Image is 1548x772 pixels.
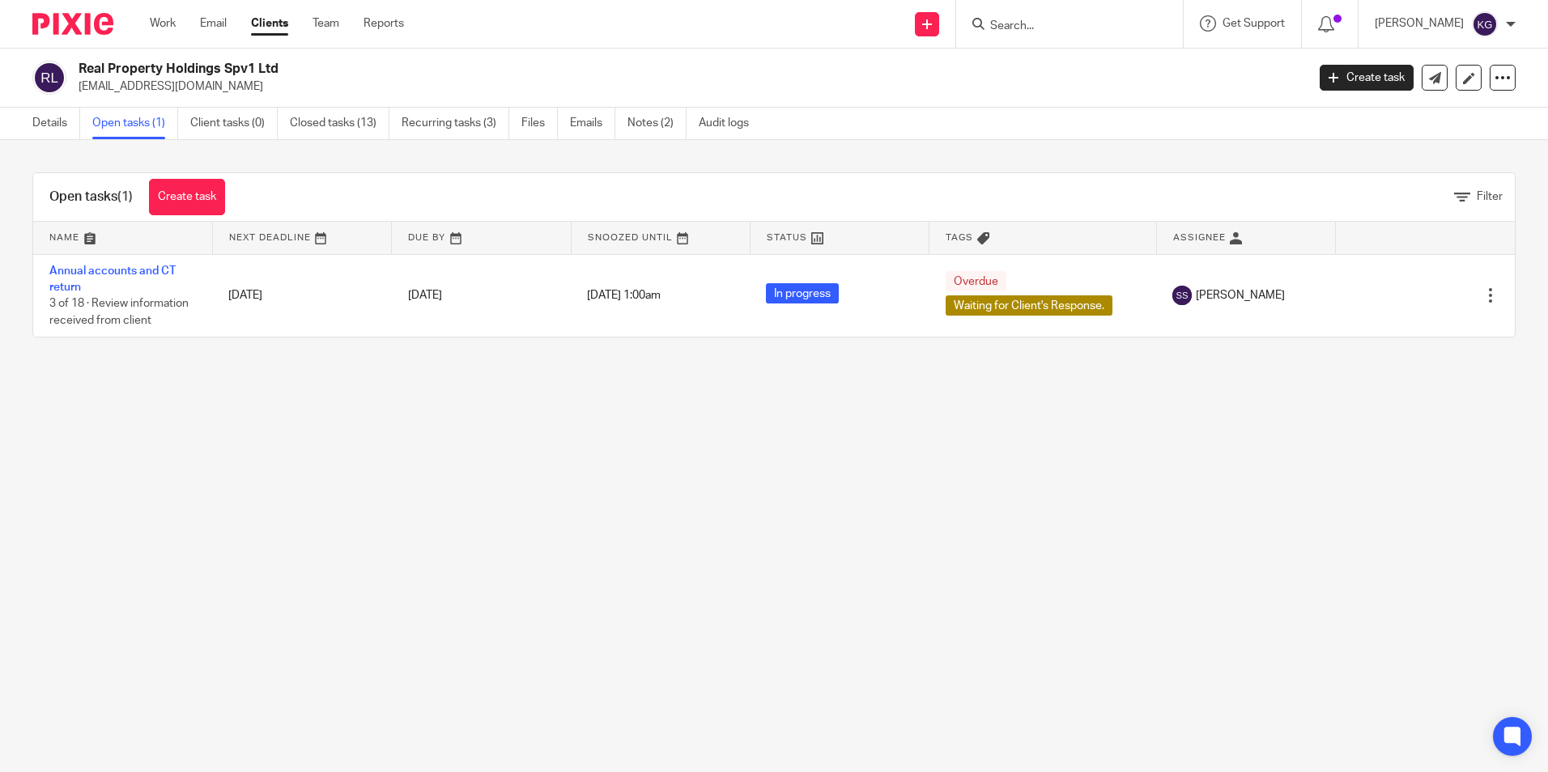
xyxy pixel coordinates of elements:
a: Email [200,15,227,32]
a: Files [521,108,558,139]
span: [DATE] [408,290,442,301]
input: Search [989,19,1134,34]
img: svg%3E [32,61,66,95]
a: Notes (2) [627,108,687,139]
a: Create task [149,179,225,215]
a: Annual accounts and CT return [49,265,176,293]
span: (1) [117,190,133,203]
span: In progress [766,283,839,303]
h2: Real Property Holdings Spv1 Ltd [79,61,1052,78]
a: Create task [1320,65,1414,91]
a: Recurring tasks (3) [402,108,509,139]
span: Waiting for Client's Response. [946,295,1112,316]
a: Reports [364,15,404,32]
span: Filter [1477,191,1503,202]
td: [DATE] [212,254,391,337]
span: Tags [946,233,973,242]
p: [PERSON_NAME] [1375,15,1464,32]
span: Overdue [946,271,1006,291]
span: Status [767,233,807,242]
a: Details [32,108,80,139]
img: svg%3E [1172,286,1192,305]
span: [PERSON_NAME] [1196,287,1285,303]
a: Emails [570,108,615,139]
img: Pixie [32,13,113,35]
img: svg%3E [1472,11,1498,37]
span: 3 of 18 · Review information received from client [49,298,189,326]
p: [EMAIL_ADDRESS][DOMAIN_NAME] [79,78,1295,95]
a: Client tasks (0) [190,108,278,139]
a: Closed tasks (13) [290,108,389,139]
a: Team [313,15,339,32]
a: Clients [251,15,288,32]
span: Snoozed Until [588,233,673,242]
h1: Open tasks [49,189,133,206]
a: Open tasks (1) [92,108,178,139]
a: Audit logs [699,108,761,139]
span: Get Support [1223,18,1285,29]
a: Work [150,15,176,32]
span: [DATE] 1:00am [587,290,661,301]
